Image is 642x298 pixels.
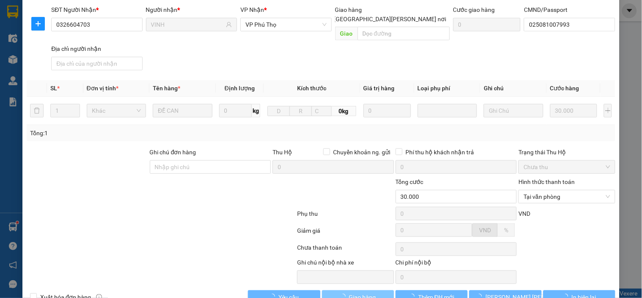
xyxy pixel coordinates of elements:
div: Giảm giá [296,226,394,241]
span: user [226,22,232,28]
span: Chưa thu [524,161,610,173]
span: Giao hàng [335,6,362,13]
span: Tên hàng [153,85,180,92]
input: Ghi chú đơn hàng [150,160,271,174]
input: Địa chỉ của người nhận [51,57,142,70]
input: D [267,106,290,116]
span: Đơn vị tính [87,85,118,92]
span: Khác [92,104,141,117]
th: Loại phụ phí [414,80,480,97]
b: GỬI : VP Phú Thọ [11,61,101,75]
span: % [504,227,508,234]
input: 0 [364,104,411,117]
button: delete [30,104,44,117]
span: Tổng cước [396,178,424,185]
span: Tại văn phòng [524,190,610,203]
div: Người nhận [146,5,237,14]
input: R [289,106,312,116]
span: VND [518,210,530,217]
label: Hình thức thanh toán [518,178,575,185]
div: Phụ thu [296,209,394,224]
span: Thu Hộ [273,149,292,156]
div: Trạng thái Thu Hộ [518,148,615,157]
button: plus [604,104,612,117]
div: Chi phí nội bộ [396,258,517,270]
img: logo.jpg [11,11,53,53]
li: Hotline: 19001155 [79,31,354,42]
input: C [311,106,332,116]
span: Định lượng [225,85,255,92]
div: CMND/Passport [524,5,615,14]
label: Cước giao hàng [453,6,495,13]
span: VP Phú Thọ [245,18,326,31]
span: Kích thước [297,85,326,92]
div: Tổng: 1 [30,128,248,138]
span: kg [252,104,260,117]
input: Cước giao hàng [453,18,521,31]
span: VP Nhận [240,6,264,13]
span: Giá trị hàng [364,85,395,92]
div: Ghi chú nội bộ nhà xe [297,258,394,270]
li: Số 10 ngõ 15 Ngọc Hồi, [PERSON_NAME], [GEOGRAPHIC_DATA] [79,21,354,31]
th: Ghi chú [480,80,546,97]
span: Giao [335,27,358,40]
div: SĐT Người Nhận [51,5,142,14]
span: [GEOGRAPHIC_DATA][PERSON_NAME] nơi [331,14,450,24]
label: Ghi chú đơn hàng [150,149,196,156]
span: 0kg [332,106,356,116]
span: Chuyển khoản ng. gửi [330,148,394,157]
span: SL [50,85,57,92]
input: VD: Bàn, Ghế [153,104,212,117]
input: Ghi Chú [484,104,543,117]
span: VND [479,227,491,234]
input: Dọc đường [358,27,450,40]
input: Tên người nhận [151,20,224,29]
span: Cước hàng [550,85,579,92]
span: Phí thu hộ khách nhận trả [402,148,478,157]
div: Địa chỉ người nhận [51,44,142,53]
button: plus [31,17,45,31]
span: plus [32,20,44,27]
input: 0 [550,104,598,117]
div: Chưa thanh toán [296,243,394,258]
